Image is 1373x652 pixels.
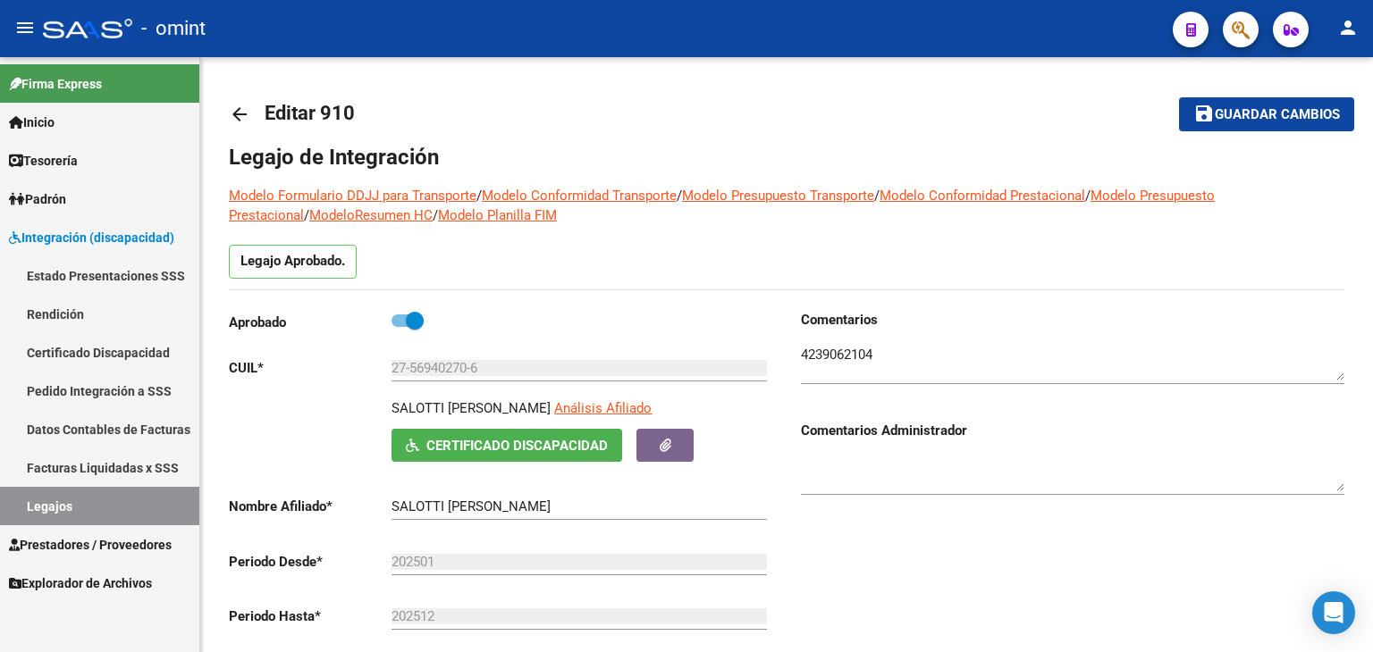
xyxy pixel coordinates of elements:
[482,188,677,204] a: Modelo Conformidad Transporte
[9,151,78,171] span: Tesorería
[229,358,392,378] p: CUIL
[9,573,152,593] span: Explorador de Archivos
[141,9,206,48] span: - omint
[14,17,36,38] mat-icon: menu
[229,104,250,125] mat-icon: arrow_back
[229,313,392,332] p: Aprobado
[9,189,66,209] span: Padrón
[229,497,392,516] p: Nombre Afiliado
[229,606,392,626] p: Periodo Hasta
[554,400,652,416] span: Análisis Afiliado
[682,188,874,204] a: Modelo Presupuesto Transporte
[426,438,608,454] span: Certificado Discapacidad
[1193,103,1215,124] mat-icon: save
[438,207,557,223] a: Modelo Planilla FIM
[1215,107,1340,123] span: Guardar cambios
[880,188,1085,204] a: Modelo Conformidad Prestacional
[9,535,172,555] span: Prestadores / Proveedores
[1179,97,1354,130] button: Guardar cambios
[229,143,1344,171] h1: Legajo de Integración
[309,207,433,223] a: ModeloResumen HC
[801,421,1344,440] h3: Comentarios Administrador
[1337,17,1359,38] mat-icon: person
[801,310,1344,330] h3: Comentarios
[229,245,357,279] p: Legajo Aprobado.
[9,228,174,247] span: Integración (discapacidad)
[392,398,551,418] p: SALOTTI [PERSON_NAME]
[392,429,622,462] button: Certificado Discapacidad
[1312,591,1355,634] div: Open Intercom Messenger
[229,188,476,204] a: Modelo Formulario DDJJ para Transporte
[9,74,102,94] span: Firma Express
[265,102,355,124] span: Editar 910
[229,552,392,572] p: Periodo Desde
[9,113,55,132] span: Inicio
